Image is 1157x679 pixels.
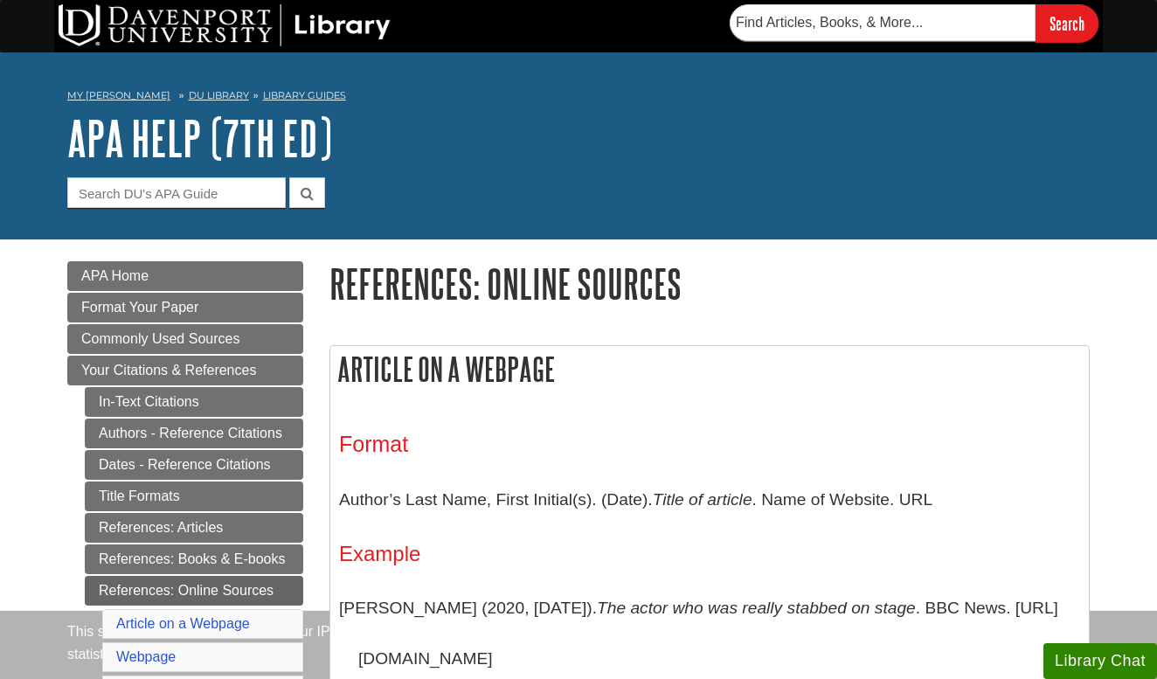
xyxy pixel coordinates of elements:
[67,293,303,322] a: Format Your Paper
[597,599,916,617] i: The actor who was really stabbed on stage
[339,543,1080,565] h4: Example
[67,261,303,291] a: APA Home
[330,346,1089,392] h2: Article on a Webpage
[263,89,346,101] a: Library Guides
[85,576,303,606] a: References: Online Sources
[85,387,303,417] a: In-Text Citations
[67,324,303,354] a: Commonly Used Sources
[67,177,286,208] input: Search DU's APA Guide
[116,649,176,664] a: Webpage
[329,261,1090,306] h1: References: Online Sources
[85,419,303,448] a: Authors - Reference Citations
[85,544,303,574] a: References: Books & E-books
[189,89,249,101] a: DU Library
[81,268,149,283] span: APA Home
[653,490,752,509] i: Title of article
[85,450,303,480] a: Dates - Reference Citations
[730,4,1036,41] input: Find Articles, Books, & More...
[81,300,198,315] span: Format Your Paper
[116,616,250,631] a: Article on a Webpage
[1043,643,1157,679] button: Library Chat
[85,513,303,543] a: References: Articles
[730,4,1098,42] form: Searches DU Library's articles, books, and more
[339,432,1080,457] h3: Format
[59,4,391,46] img: DU Library
[81,331,239,346] span: Commonly Used Sources
[67,356,303,385] a: Your Citations & References
[1036,4,1098,42] input: Search
[81,363,256,378] span: Your Citations & References
[67,84,1090,112] nav: breadcrumb
[85,482,303,511] a: Title Formats
[339,475,1080,525] p: Author’s Last Name, First Initial(s). (Date). . Name of Website. URL
[67,88,170,103] a: My [PERSON_NAME]
[67,111,332,165] a: APA Help (7th Ed)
